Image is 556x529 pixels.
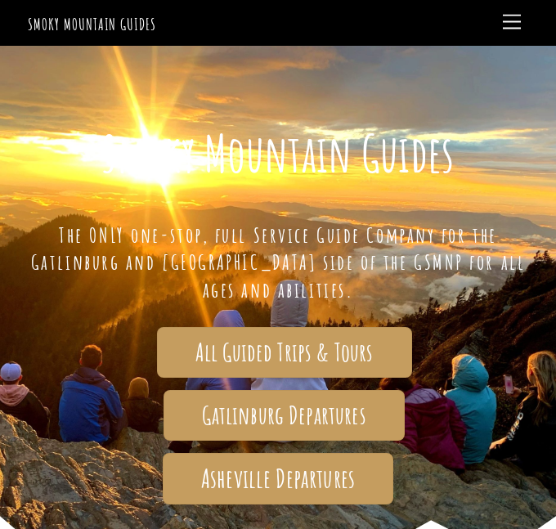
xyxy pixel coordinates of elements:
span: All Guided Trips & Tours [195,344,374,361]
span: Asheville Departures [201,470,355,487]
a: Asheville Departures [163,453,394,504]
a: Gatlinburg Departures [164,390,404,441]
a: Smoky Mountain Guides [28,14,156,34]
h2: The ONLY one-stop, full Service Guide Company for the Gatlinburg and [GEOGRAPHIC_DATA] side of th... [28,222,528,303]
a: Menu [495,7,528,38]
span: Gatlinburg Departures [202,407,365,424]
span: Smoky Mountain Guides [28,129,528,179]
a: All Guided Trips & Tours [157,327,412,378]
